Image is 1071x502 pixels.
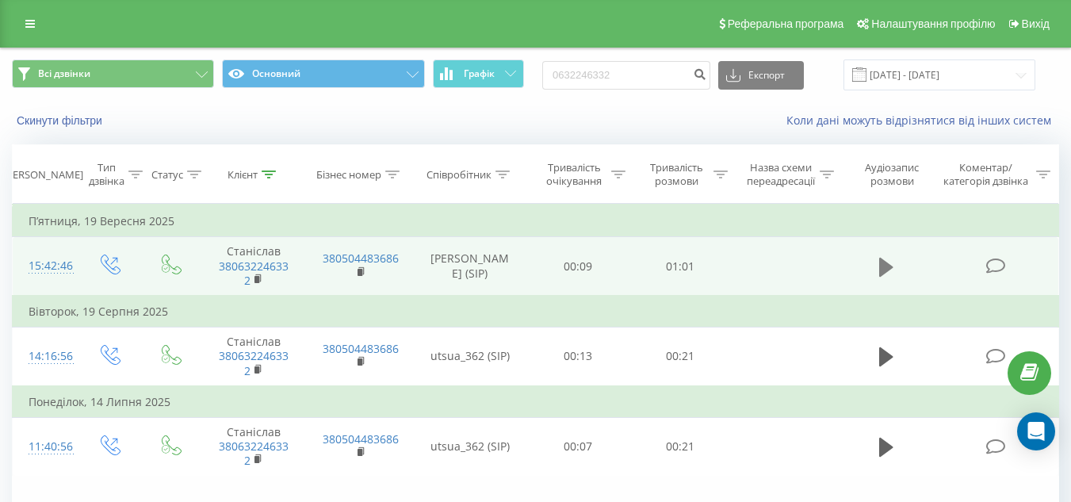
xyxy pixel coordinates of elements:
div: Аудіозапис розмови [852,161,932,188]
td: [PERSON_NAME] (SIP) [413,237,527,296]
div: Співробітник [426,168,492,182]
td: 01:01 [629,237,732,296]
td: 00:07 [527,417,629,476]
span: Реферальна програма [728,17,844,30]
button: Експорт [718,61,804,90]
div: 15:42:46 [29,251,62,282]
a: 380632246332 [219,348,289,377]
a: 380632246332 [219,259,289,288]
div: Бізнес номер [316,168,381,182]
div: 11:40:56 [29,431,62,462]
a: Коли дані можуть відрізнятися вiд інших систем [786,113,1059,128]
div: Назва схеми переадресації [746,161,816,188]
span: Графік [464,68,495,79]
div: 14:16:56 [29,341,62,372]
div: Статус [151,168,183,182]
div: Клієнт [228,168,258,182]
td: utsua_362 (SIP) [413,328,527,386]
button: Скинути фільтри [12,113,110,128]
button: Графік [433,59,524,88]
td: 00:21 [629,417,732,476]
span: Вихід [1022,17,1050,30]
td: utsua_362 (SIP) [413,417,527,476]
div: Тривалість розмови [644,161,710,188]
button: Всі дзвінки [12,59,214,88]
td: Понеділок, 14 Липня 2025 [13,386,1059,418]
span: Всі дзвінки [38,67,90,80]
div: Open Intercom Messenger [1017,412,1055,450]
a: 380504483686 [323,341,399,356]
a: 380504483686 [323,251,399,266]
button: Основний [222,59,424,88]
td: 00:21 [629,328,732,386]
td: Вівторок, 19 Серпня 2025 [13,296,1059,328]
a: 380632246332 [219,439,289,468]
span: Налаштування профілю [871,17,995,30]
div: Тривалість очікування [541,161,607,188]
div: [PERSON_NAME] [3,168,83,182]
td: Станіслав [201,328,307,386]
input: Пошук за номером [542,61,710,90]
div: Тип дзвінка [89,161,124,188]
td: 00:13 [527,328,629,386]
a: 380504483686 [323,431,399,446]
div: Коментар/категорія дзвінка [939,161,1032,188]
td: П’ятниця, 19 Вересня 2025 [13,205,1059,237]
td: 00:09 [527,237,629,296]
td: Станіслав [201,237,307,296]
td: Станіслав [201,417,307,476]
